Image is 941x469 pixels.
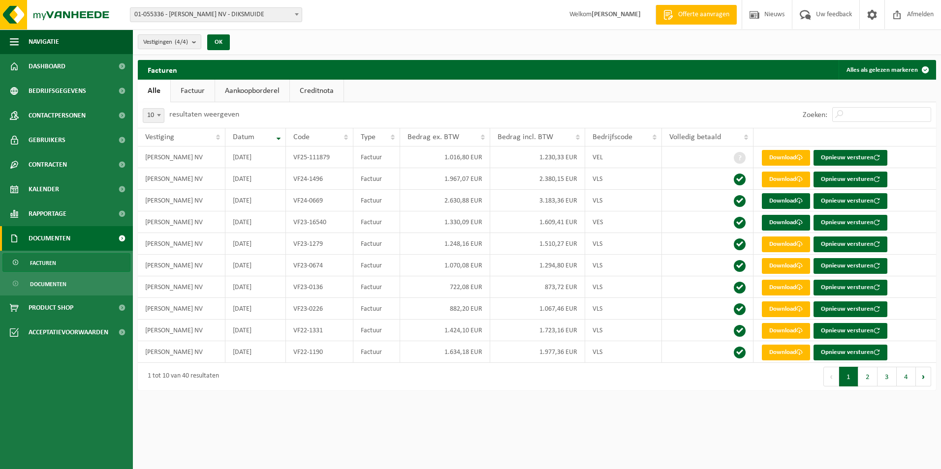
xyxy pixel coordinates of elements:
button: 3 [878,367,897,386]
count: (4/4) [175,39,188,45]
td: VF22-1190 [286,341,353,363]
a: Creditnota [290,80,344,102]
td: VF24-0669 [286,190,353,211]
td: 1.248,16 EUR [400,233,490,255]
td: Factuur [353,190,400,211]
a: Aankoopborderel [215,80,289,102]
td: VF23-0226 [286,298,353,320]
button: Opnieuw versturen [814,345,887,360]
td: VF22-1331 [286,320,353,341]
td: [PERSON_NAME] NV [138,190,225,211]
span: Datum [233,133,254,141]
td: [DATE] [225,147,286,168]
td: VLS [585,298,662,320]
label: resultaten weergeven [169,111,239,118]
td: [DATE] [225,276,286,298]
button: Alles als gelezen markeren [839,60,935,80]
td: 873,72 EUR [490,276,585,298]
span: Contracten [29,152,67,177]
button: Opnieuw versturen [814,193,887,209]
td: Factuur [353,147,400,168]
a: Factuur [171,80,215,102]
span: Offerte aanvragen [676,10,732,20]
td: Factuur [353,276,400,298]
a: Documenten [2,274,130,293]
td: [PERSON_NAME] NV [138,320,225,341]
td: VF24-1496 [286,168,353,190]
td: 1.016,80 EUR [400,147,490,168]
strong: [PERSON_NAME] [592,11,641,18]
a: Download [762,280,810,295]
td: [PERSON_NAME] NV [138,341,225,363]
td: 1.977,36 EUR [490,341,585,363]
span: Gebruikers [29,128,65,152]
td: Factuur [353,320,400,341]
td: VF23-1279 [286,233,353,255]
span: Bedrijfscode [593,133,632,141]
h2: Facturen [138,60,187,79]
button: Opnieuw versturen [814,301,887,317]
span: Navigatie [29,29,59,54]
td: 1.723,16 EUR [490,320,585,341]
button: 2 [858,367,878,386]
td: [DATE] [225,255,286,276]
td: VF23-0136 [286,276,353,298]
button: Opnieuw versturen [814,215,887,231]
td: VEL [585,147,662,168]
span: Kalender [29,177,59,202]
button: Opnieuw versturen [814,280,887,295]
a: Download [762,301,810,317]
span: Vestigingen [143,35,188,50]
span: 01-055336 - DENEIRE MARC NV - DIKSMUIDE [130,7,302,22]
td: 882,20 EUR [400,298,490,320]
button: Opnieuw versturen [814,150,887,166]
td: 1.634,18 EUR [400,341,490,363]
a: Download [762,345,810,360]
td: Factuur [353,255,400,276]
td: 3.183,36 EUR [490,190,585,211]
td: 1.067,46 EUR [490,298,585,320]
td: [DATE] [225,320,286,341]
a: Facturen [2,253,130,272]
td: VF25-111879 [286,147,353,168]
span: 01-055336 - DENEIRE MARC NV - DIKSMUIDE [130,8,302,22]
td: Factuur [353,298,400,320]
span: Volledig betaald [669,133,721,141]
td: [DATE] [225,168,286,190]
span: Code [293,133,310,141]
span: Dashboard [29,54,65,79]
a: Download [762,193,810,209]
td: VLS [585,341,662,363]
td: [PERSON_NAME] NV [138,211,225,233]
a: Download [762,215,810,231]
button: Opnieuw versturen [814,236,887,252]
a: Alle [138,80,170,102]
span: Bedrag incl. BTW [498,133,553,141]
td: VES [585,211,662,233]
td: 1.330,09 EUR [400,211,490,233]
button: 1 [839,367,858,386]
span: Product Shop [29,295,73,320]
td: VLS [585,276,662,298]
a: Download [762,150,810,166]
td: Factuur [353,211,400,233]
a: Download [762,236,810,252]
td: VLS [585,168,662,190]
td: 1.510,27 EUR [490,233,585,255]
td: [PERSON_NAME] NV [138,276,225,298]
td: 1.294,80 EUR [490,255,585,276]
a: Offerte aanvragen [656,5,737,25]
td: Factuur [353,233,400,255]
span: Contactpersonen [29,103,86,128]
span: Vestiging [145,133,174,141]
td: 2.630,88 EUR [400,190,490,211]
span: 10 [143,109,164,122]
a: Download [762,172,810,187]
td: [DATE] [225,233,286,255]
td: 2.380,15 EUR [490,168,585,190]
td: VF23-0674 [286,255,353,276]
span: Facturen [30,254,56,272]
span: Bedrag ex. BTW [408,133,459,141]
span: Rapportage [29,202,66,226]
td: VF23-16540 [286,211,353,233]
